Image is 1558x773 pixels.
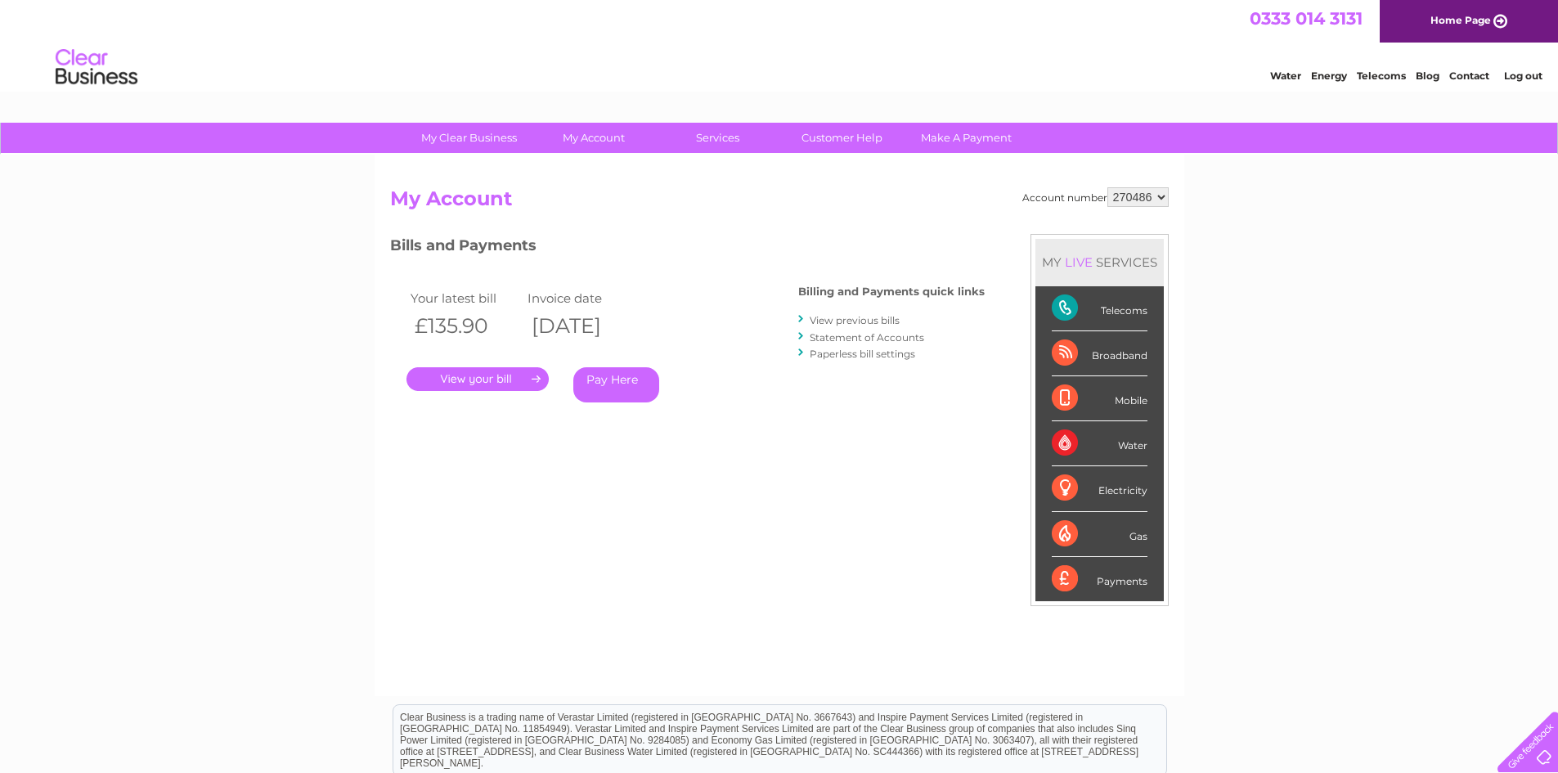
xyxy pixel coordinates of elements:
[1052,331,1147,376] div: Broadband
[55,43,138,92] img: logo.png
[1250,8,1363,29] a: 0333 014 3131
[1052,376,1147,421] div: Mobile
[1062,254,1096,270] div: LIVE
[523,309,641,343] th: [DATE]
[810,348,915,360] a: Paperless bill settings
[402,123,537,153] a: My Clear Business
[523,287,641,309] td: Invoice date
[393,9,1166,79] div: Clear Business is a trading name of Verastar Limited (registered in [GEOGRAPHIC_DATA] No. 3667643...
[390,234,985,263] h3: Bills and Payments
[1035,239,1164,285] div: MY SERVICES
[1022,187,1169,207] div: Account number
[1052,512,1147,557] div: Gas
[526,123,661,153] a: My Account
[406,309,524,343] th: £135.90
[1416,70,1439,82] a: Blog
[1449,70,1489,82] a: Contact
[1052,421,1147,466] div: Water
[775,123,909,153] a: Customer Help
[406,287,524,309] td: Your latest bill
[1052,557,1147,601] div: Payments
[810,331,924,344] a: Statement of Accounts
[390,187,1169,218] h2: My Account
[810,314,900,326] a: View previous bills
[1311,70,1347,82] a: Energy
[1052,286,1147,331] div: Telecoms
[1357,70,1406,82] a: Telecoms
[798,285,985,298] h4: Billing and Payments quick links
[1270,70,1301,82] a: Water
[1504,70,1542,82] a: Log out
[899,123,1034,153] a: Make A Payment
[573,367,659,402] a: Pay Here
[650,123,785,153] a: Services
[1052,466,1147,511] div: Electricity
[406,367,549,391] a: .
